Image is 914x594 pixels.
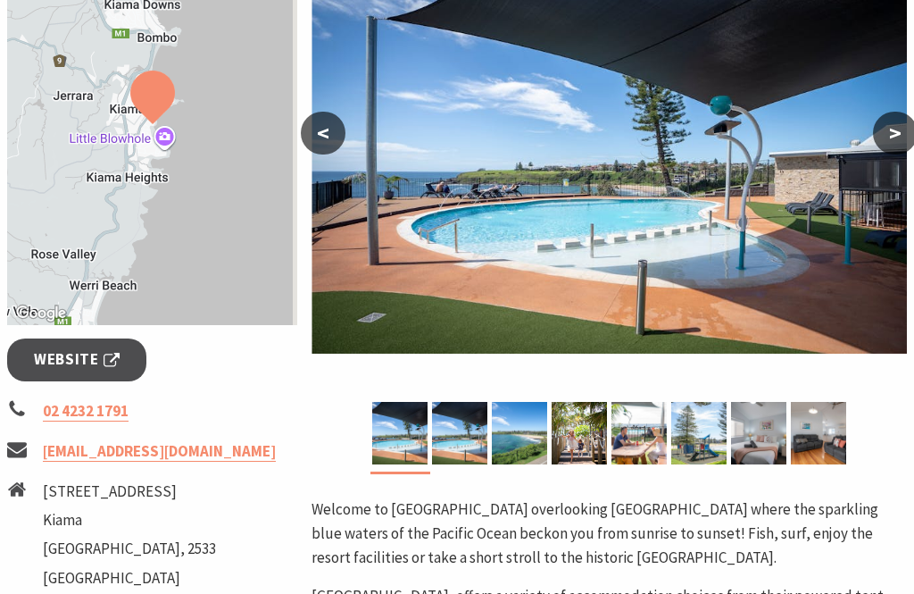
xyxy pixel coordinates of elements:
p: Welcome to [GEOGRAPHIC_DATA] overlooking [GEOGRAPHIC_DATA] where the sparkling blue waters of the... [312,498,907,572]
li: Kiama [43,509,216,533]
img: Surf Beach Pool [432,403,487,465]
img: Google [12,303,71,326]
img: Boardwalk [552,403,607,465]
li: [GEOGRAPHIC_DATA], 2533 [43,538,216,562]
button: < [301,113,345,155]
li: [GEOGRAPHIC_DATA] [43,567,216,591]
img: Main bedroom [731,403,786,465]
img: Ocean view [492,403,547,465]
a: 02 4232 1791 [43,402,129,422]
img: 3 bedroom cabin [791,403,846,465]
img: Outdoor eating area poolside [611,403,667,465]
img: Playground [671,403,727,465]
a: [EMAIL_ADDRESS][DOMAIN_NAME] [43,442,276,463]
a: Click to see this area on Google Maps [12,303,71,326]
li: [STREET_ADDRESS] [43,481,216,505]
span: Website [34,348,120,372]
img: Cabins at Surf Beach Holiday Park [372,403,428,465]
a: Website [7,339,146,381]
